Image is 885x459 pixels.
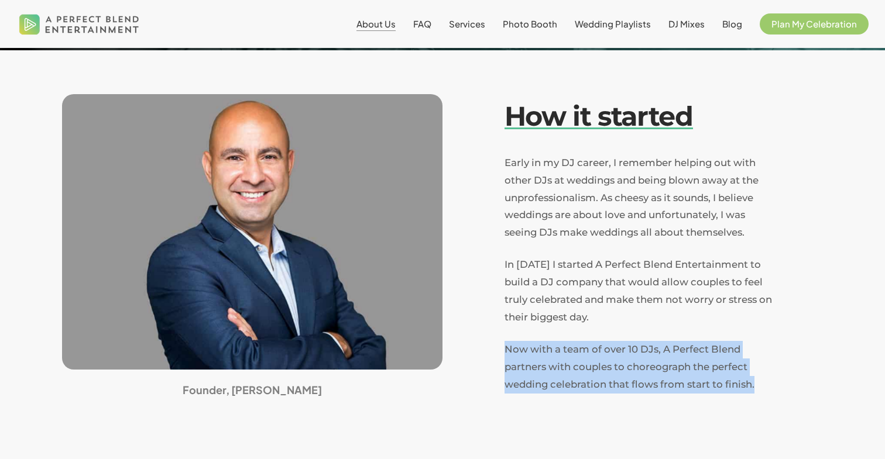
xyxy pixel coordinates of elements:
a: FAQ [413,19,431,29]
a: Plan My Celebration [760,19,869,29]
em: How it started [505,99,693,133]
a: DJ Mixes [668,19,705,29]
a: Blog [722,19,742,29]
a: Photo Booth [503,19,557,29]
span: DJ Mixes [668,18,705,29]
span: Blog [722,18,742,29]
span: Services [449,18,485,29]
a: About Us [356,19,396,29]
span: Photo Booth [503,18,557,29]
span: In [DATE] I started A Perfect Blend Entertainment to build a DJ company that would allow couples ... [505,258,772,323]
a: Services [449,19,485,29]
span: Wedding Playlists [575,18,651,29]
span: About Us [356,18,396,29]
a: Wedding Playlists [575,19,651,29]
span: Plan My Celebration [771,18,857,29]
strong: Founder, [PERSON_NAME] [183,383,322,396]
span: FAQ [413,18,431,29]
span: Now with a team of over 10 DJs, A Perfect Blend partners with couples to choreograph the perfect ... [505,343,754,390]
span: Early in my DJ career, I remember helping out with other DJs at weddings and being blown away at ... [505,157,759,239]
img: A Perfect Blend Entertainment [16,5,142,43]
